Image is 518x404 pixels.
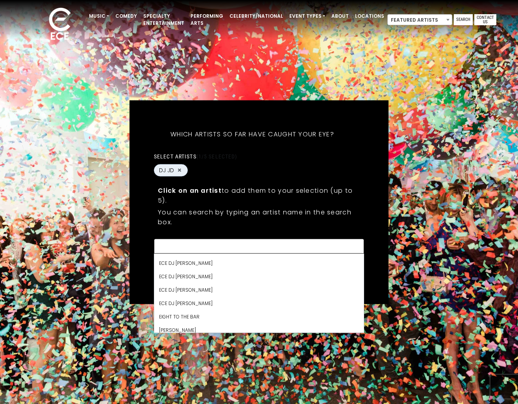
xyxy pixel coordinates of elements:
[154,153,237,160] label: Select artists
[40,6,80,44] img: ece_new_logo_whitev2-1.png
[86,9,112,23] a: Music
[154,256,364,270] li: ECE DJ [PERSON_NAME]
[176,167,183,174] button: Remove DJ JD
[154,323,364,337] li: [PERSON_NAME]
[158,207,360,227] p: You can search by typing an artist name in the search box.
[112,9,140,23] a: Comedy
[158,186,222,195] strong: Click on an artist
[154,283,364,296] li: ECE DJ [PERSON_NAME]
[159,244,359,251] textarea: Search
[196,153,237,159] span: (1/5 selected)
[187,9,226,30] a: Performing Arts
[226,9,286,23] a: Celebrity/National
[352,9,387,23] a: Locations
[154,270,364,283] li: ECE DJ [PERSON_NAME]
[328,9,352,23] a: About
[154,310,364,323] li: Eight to the Bar
[158,185,360,205] p: to add them to your selection (up to 5).
[388,15,452,26] span: Featured Artists
[454,14,473,25] a: Search
[159,166,174,174] span: DJ JD
[387,14,452,25] span: Featured Artists
[154,296,364,310] li: ECE DJ [PERSON_NAME]
[474,14,496,25] a: Contact Us
[286,9,328,23] a: Event Types
[154,120,351,148] h5: Which artists so far have caught your eye?
[140,9,187,30] a: Specialty Entertainment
